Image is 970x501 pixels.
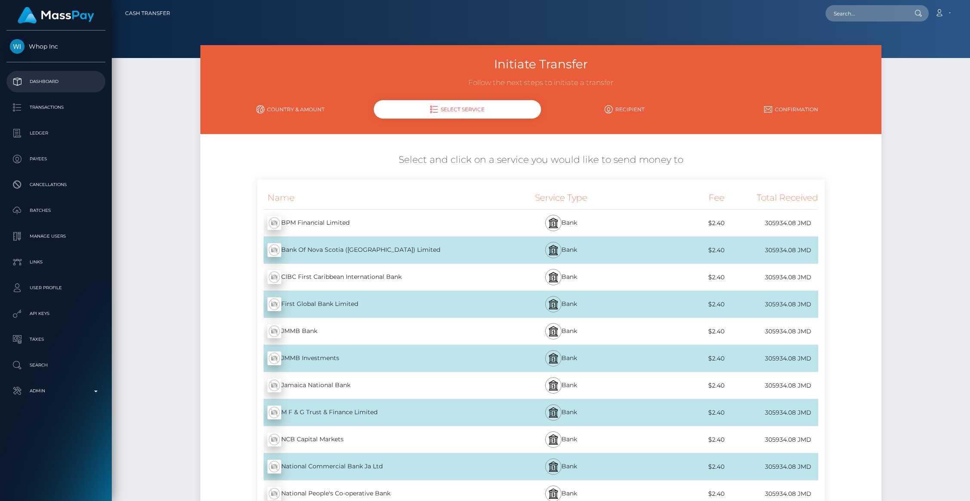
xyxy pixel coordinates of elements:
[631,376,724,395] div: $2.40
[548,245,559,255] img: bank.svg
[548,489,559,499] img: bank.svg
[6,329,105,350] a: Taxes
[548,380,559,391] img: bank.svg
[6,200,105,221] a: Batches
[257,400,491,425] div: M F & G Trust & Finance Limited
[724,214,818,233] div: 305934.08 JMD
[207,153,875,167] h5: Select and click on a service you would like to send money to
[6,251,105,273] a: Links
[6,226,105,247] a: Manage Users
[491,264,631,290] div: Bank
[6,97,105,118] a: Transactions
[10,127,102,140] p: Ledger
[257,455,491,479] div: National Commercial Bank Ja Ltd
[10,333,102,346] p: Taxes
[548,353,559,364] img: bank.svg
[267,324,281,338] img: wMhJQYtZFAryAAAAABJRU5ErkJggg==
[541,102,708,117] a: Recipient
[6,303,105,324] a: API Keys
[548,461,559,472] img: bank.svg
[548,326,559,336] img: bank.svg
[10,204,102,217] p: Batches
[267,433,281,446] img: wMhJQYtZFAryAAAAABJRU5ErkJggg==
[267,243,281,257] img: wMhJQYtZFAryAAAAABJRU5ErkJggg==
[257,319,491,343] div: JMMB Bank
[257,373,491,397] div: Jamaica National Bank
[631,322,724,341] div: $2.40
[6,380,105,402] a: Admin
[491,186,631,209] div: Service Type
[826,5,906,21] input: Search...
[257,265,491,289] div: CIBC First Caribbean International Bank
[257,346,491,370] div: JMMB Investments
[257,428,491,452] div: NCB Capital Markets
[6,277,105,299] a: User Profile
[374,100,541,119] div: Select Service
[724,186,818,209] div: Total Received
[267,406,281,419] img: wMhJQYtZFAryAAAAABJRU5ErkJggg==
[257,186,491,209] div: Name
[257,211,491,235] div: BPM Financial Limited
[724,322,818,341] div: 305934.08 JMD
[491,453,631,480] div: Bank
[491,345,631,372] div: Bank
[10,178,102,191] p: Cancellations
[724,376,818,395] div: 305934.08 JMD
[724,241,818,260] div: 305934.08 JMD
[631,214,724,233] div: $2.40
[631,430,724,449] div: $2.40
[125,4,170,22] a: Cash Transfer
[267,487,281,501] img: wMhJQYtZFAryAAAAABJRU5ErkJggg==
[267,216,281,230] img: wMhJQYtZFAryAAAAABJRU5ErkJggg==
[491,372,631,399] div: Bank
[631,457,724,477] div: $2.40
[724,403,818,422] div: 305934.08 JMD
[6,148,105,170] a: Payees
[491,210,631,236] div: Bank
[491,318,631,345] div: Bank
[548,299,559,309] img: bank.svg
[6,354,105,376] a: Search
[548,272,559,282] img: bank.svg
[10,39,25,54] img: Whop Inc
[267,297,281,311] img: wMhJQYtZFAryAAAAABJRU5ErkJggg==
[631,403,724,422] div: $2.40
[631,349,724,368] div: $2.40
[10,385,102,397] p: Admin
[631,241,724,260] div: $2.40
[10,307,102,320] p: API Keys
[631,295,724,314] div: $2.40
[724,295,818,314] div: 305934.08 JMD
[491,426,631,453] div: Bank
[10,359,102,372] p: Search
[267,379,281,392] img: wMhJQYtZFAryAAAAABJRU5ErkJggg==
[491,291,631,318] div: Bank
[10,101,102,114] p: Transactions
[548,434,559,445] img: bank.svg
[10,281,102,294] p: User Profile
[6,43,105,50] span: Whop Inc
[548,407,559,418] img: bank.svg
[267,460,281,474] img: wMhJQYtZFAryAAAAABJRU5ErkJggg==
[724,430,818,449] div: 305934.08 JMD
[724,268,818,287] div: 305934.08 JMD
[257,292,491,316] div: First Global Bank Limited
[491,237,631,263] div: Bank
[10,230,102,243] p: Manage Users
[724,457,818,477] div: 305934.08 JMD
[207,78,875,88] h3: Follow the next steps to initiate a transfer
[10,75,102,88] p: Dashboard
[6,174,105,196] a: Cancellations
[724,349,818,368] div: 305934.08 JMD
[6,122,105,144] a: Ledger
[708,102,875,117] a: Confirmation
[491,399,631,426] div: Bank
[207,102,374,117] a: Country & Amount
[207,56,875,73] h3: Initiate Transfer
[10,153,102,165] p: Payees
[18,7,94,24] img: MassPay Logo
[267,270,281,284] img: wMhJQYtZFAryAAAAABJRU5ErkJggg==
[10,256,102,269] p: Links
[267,351,281,365] img: wMhJQYtZFAryAAAAABJRU5ErkJggg==
[631,268,724,287] div: $2.40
